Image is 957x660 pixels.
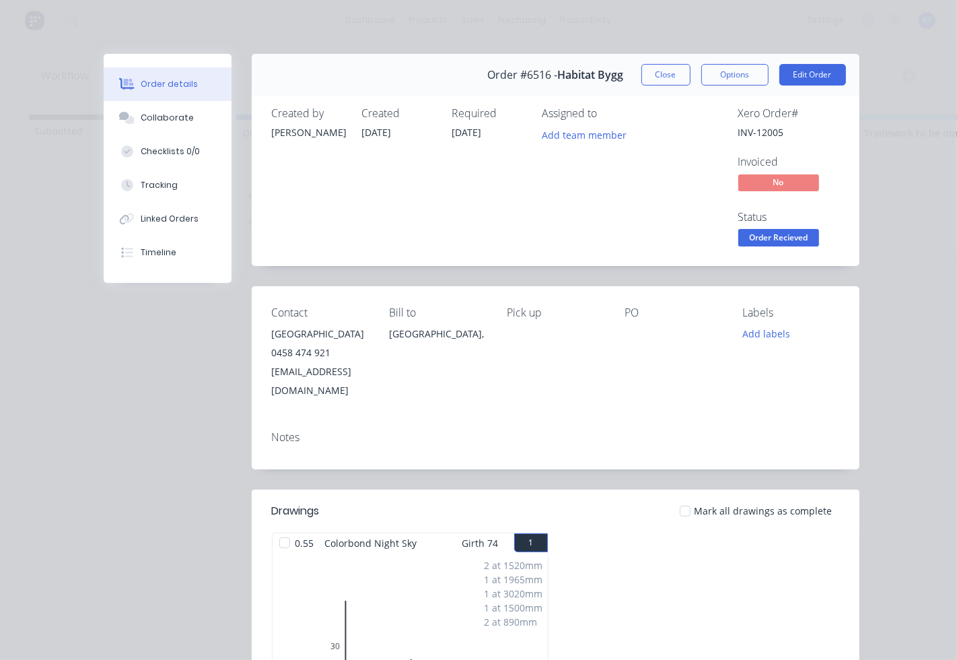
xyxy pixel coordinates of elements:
[104,101,232,135] button: Collaborate
[452,107,526,120] div: Required
[557,69,623,81] span: Habitat Bygg
[743,306,839,319] div: Labels
[141,112,194,124] div: Collaborate
[738,174,819,191] span: No
[141,179,178,191] div: Tracking
[272,107,346,120] div: Created by
[779,64,846,86] button: Edit Order
[272,125,346,139] div: [PERSON_NAME]
[695,504,832,518] span: Mark all drawings as complete
[487,69,557,81] span: Order #6516 -
[738,211,839,224] div: Status
[462,533,498,553] span: Girth 74
[320,533,423,553] span: Colorbond Night Sky
[390,306,486,319] div: Bill to
[641,64,690,86] button: Close
[701,64,769,86] button: Options
[272,325,368,343] div: [GEOGRAPHIC_DATA]
[272,431,839,444] div: Notes
[484,572,542,587] div: 1 at 1965mm
[625,306,721,319] div: PO
[141,213,199,225] div: Linked Orders
[735,325,797,343] button: Add labels
[104,236,232,269] button: Timeline
[484,587,542,601] div: 1 at 3020mm
[390,325,486,368] div: [GEOGRAPHIC_DATA],
[514,533,548,552] button: 1
[738,156,839,168] div: Invoiced
[484,615,542,629] div: 2 at 890mm
[104,168,232,202] button: Tracking
[141,145,200,158] div: Checklists 0/0
[738,125,839,139] div: INV-12005
[141,246,176,259] div: Timeline
[141,78,198,90] div: Order details
[272,343,368,362] div: 0458 474 921
[272,503,320,519] div: Drawings
[104,202,232,236] button: Linked Orders
[484,601,542,615] div: 1 at 1500mm
[272,325,368,400] div: [GEOGRAPHIC_DATA]0458 474 921[EMAIL_ADDRESS][DOMAIN_NAME]
[362,126,392,139] span: [DATE]
[390,325,486,343] div: [GEOGRAPHIC_DATA],
[362,107,436,120] div: Created
[542,125,634,143] button: Add team member
[542,107,677,120] div: Assigned to
[507,306,604,319] div: Pick up
[484,558,542,572] div: 2 at 1520mm
[104,67,232,101] button: Order details
[738,229,819,246] span: Order Recieved
[290,533,320,553] span: 0.55
[452,126,482,139] span: [DATE]
[272,362,368,400] div: [EMAIL_ADDRESS][DOMAIN_NAME]
[534,125,633,143] button: Add team member
[738,229,819,249] button: Order Recieved
[738,107,839,120] div: Xero Order #
[272,306,368,319] div: Contact
[104,135,232,168] button: Checklists 0/0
